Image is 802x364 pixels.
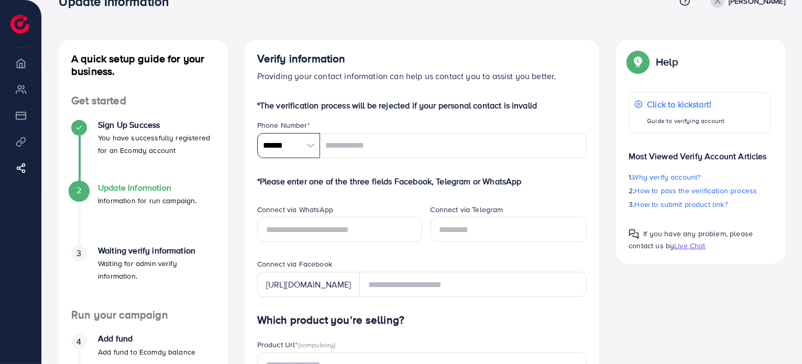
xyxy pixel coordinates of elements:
span: If you have any problem, please contact us by [629,228,753,251]
li: Waiting verify information [59,246,228,308]
p: 1. [629,171,771,183]
p: You have successfully registered for an Ecomdy account [98,131,215,157]
img: logo [10,15,29,34]
label: Connect via Telegram [431,204,503,215]
label: Phone Number [257,120,310,130]
p: Providing your contact information can help us contact you to assist you better. [257,70,587,82]
h4: Get started [59,94,228,107]
span: 2 [76,184,81,196]
h4: Waiting verify information [98,246,215,256]
li: Sign Up Success [59,120,228,183]
span: 4 [76,336,81,348]
p: Waiting for admin verify information. [98,257,215,282]
p: Click to kickstart! [647,98,724,111]
p: Help [656,56,678,68]
div: [URL][DOMAIN_NAME] [257,272,360,297]
p: 2. [629,184,771,197]
p: *The verification process will be rejected if your personal contact is invalid [257,99,587,112]
iframe: Chat [757,317,794,356]
label: Connect via WhatsApp [257,204,333,215]
p: 3. [629,198,771,211]
span: Why verify account? [633,172,701,182]
img: Popup guide [629,52,647,71]
img: Popup guide [629,229,639,239]
li: Update Information [59,183,228,246]
p: Add fund to Ecomdy balance [98,346,195,358]
span: (compulsory) [298,340,336,349]
label: Connect via Facebook [257,259,332,269]
label: Product Url [257,339,336,350]
span: 3 [76,247,81,259]
h4: Verify information [257,52,587,65]
p: Information for run campaign. [98,194,197,207]
h4: Run your campaign [59,308,228,322]
h4: A quick setup guide for your business. [59,52,228,78]
h4: Update Information [98,183,197,193]
span: Live Chat [674,240,705,251]
h4: Sign Up Success [98,120,215,130]
p: Most Viewed Verify Account Articles [629,141,771,162]
span: How to submit product link? [635,199,728,209]
h4: Add fund [98,334,195,344]
p: Guide to verifying account [647,115,724,127]
span: How to pass the verification process [635,185,757,196]
h4: Which product you’re selling? [257,314,587,327]
p: *Please enter one of the three fields Facebook, Telegram or WhatsApp [257,175,587,187]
